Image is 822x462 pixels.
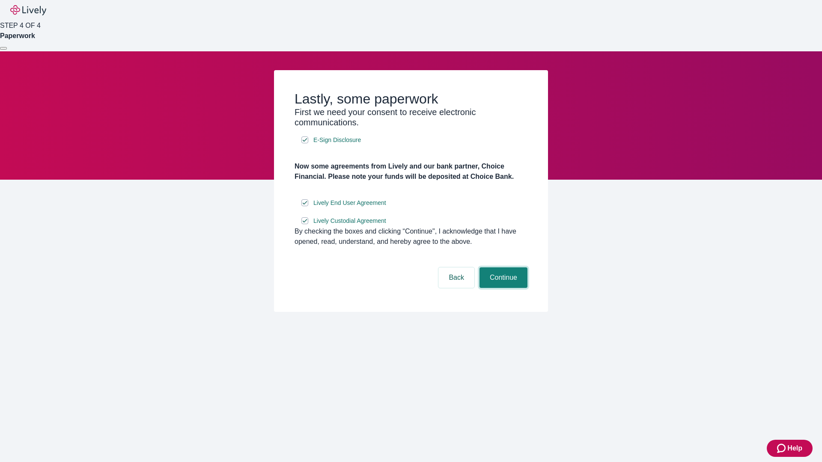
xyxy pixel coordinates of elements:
img: Lively [10,5,46,15]
button: Back [438,267,474,288]
span: E-Sign Disclosure [313,136,361,145]
h3: First we need your consent to receive electronic communications. [295,107,527,127]
h4: Now some agreements from Lively and our bank partner, Choice Financial. Please note your funds wi... [295,161,527,182]
button: Zendesk support iconHelp [767,440,813,457]
span: Help [787,443,802,453]
a: e-sign disclosure document [312,135,363,145]
svg: Zendesk support icon [777,443,787,453]
button: Continue [479,267,527,288]
a: e-sign disclosure document [312,198,388,208]
span: Lively Custodial Agreement [313,216,386,225]
a: e-sign disclosure document [312,216,388,226]
span: Lively End User Agreement [313,198,386,207]
div: By checking the boxes and clicking “Continue", I acknowledge that I have opened, read, understand... [295,226,527,247]
h2: Lastly, some paperwork [295,91,527,107]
